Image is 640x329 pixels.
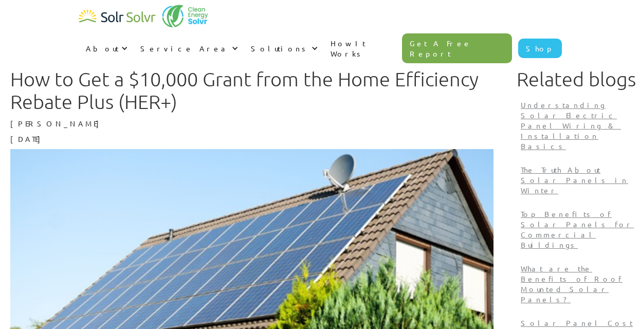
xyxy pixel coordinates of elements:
[140,43,229,53] div: Service Area
[133,33,244,64] div: Service Area
[402,33,512,63] a: Get A Free Report
[323,28,403,69] a: How It Works
[244,33,323,64] div: Solutions
[251,43,309,53] div: Solutions
[79,33,133,64] div: About
[86,43,119,53] div: About
[10,68,493,113] h1: How to Get a $10,000 Grant from the Home Efficiency Rebate Plus (HER+)
[10,118,493,129] p: [PERSON_NAME]
[518,39,562,58] a: Shop
[10,134,493,144] p: [DATE]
